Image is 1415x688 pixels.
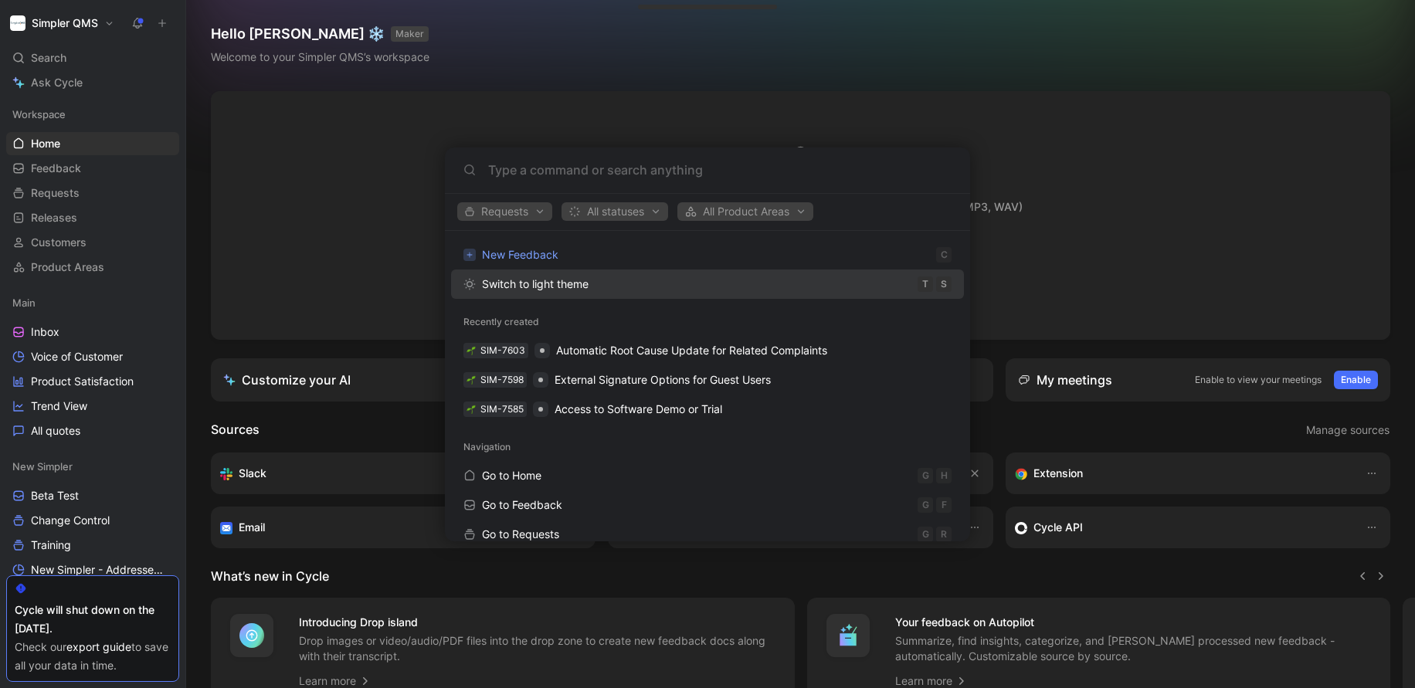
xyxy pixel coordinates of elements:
[562,202,668,221] button: All statuses
[464,202,545,221] span: Requests
[451,395,964,424] a: 🌱SIM-7585Access to Software Demo or Trial
[568,202,661,221] span: All statuses
[467,375,476,385] img: 🌱
[918,468,933,483] div: G
[480,343,525,358] div: SIM-7603
[445,433,970,461] div: Navigation
[482,498,562,511] span: Go to Feedback
[445,308,970,336] div: Recently created
[451,461,964,490] a: Go to HomeGH
[936,527,952,542] div: R
[451,240,964,269] button: New FeedbackC
[451,520,964,549] a: Go to RequestsGR
[457,202,552,221] button: Requests
[936,247,952,263] div: C
[684,202,806,221] span: All Product Areas
[451,365,964,395] a: 🌱SIM-7598External Signature Options for Guest Users
[918,497,933,513] div: G
[556,344,827,357] span: Automatic Root Cause Update for Related Complaints
[467,405,476,414] img: 🌱
[488,161,952,179] input: Type a command or search anything
[482,469,541,482] span: Go to Home
[451,269,964,299] button: Switch to light themeTS
[480,372,524,388] div: SIM-7598
[918,527,933,542] div: G
[555,402,722,415] span: Access to Software Demo or Trial
[936,497,952,513] div: F
[555,373,771,386] span: External Signature Options for Guest Users
[482,277,589,290] span: Switch to light theme
[677,202,813,221] button: All Product Areas
[918,276,933,292] div: T
[936,276,952,292] div: S
[451,490,964,520] a: Go to FeedbackGF
[936,468,952,483] div: H
[482,248,558,261] span: New Feedback
[480,402,524,417] div: SIM-7585
[451,336,964,365] a: 🌱SIM-7603Automatic Root Cause Update for Related Complaints
[467,346,476,355] img: 🌱
[482,527,559,541] span: Go to Requests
